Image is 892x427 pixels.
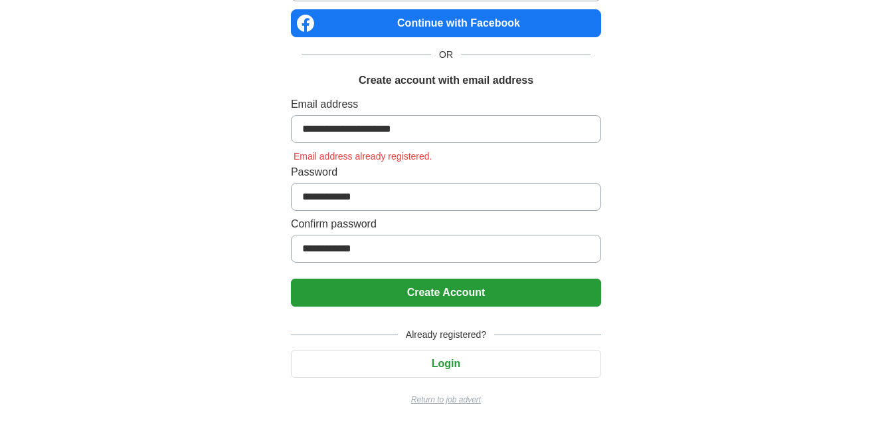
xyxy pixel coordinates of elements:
button: Login [291,350,601,378]
a: Login [291,358,601,369]
a: Continue with Facebook [291,9,601,37]
label: Email address [291,96,601,112]
span: OR [431,48,461,62]
span: Already registered? [398,328,494,342]
a: Return to job advert [291,394,601,406]
button: Create Account [291,279,601,307]
label: Confirm password [291,216,601,232]
label: Password [291,164,601,180]
h1: Create account with email address [359,72,533,88]
span: Email address already registered. [291,151,435,162]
